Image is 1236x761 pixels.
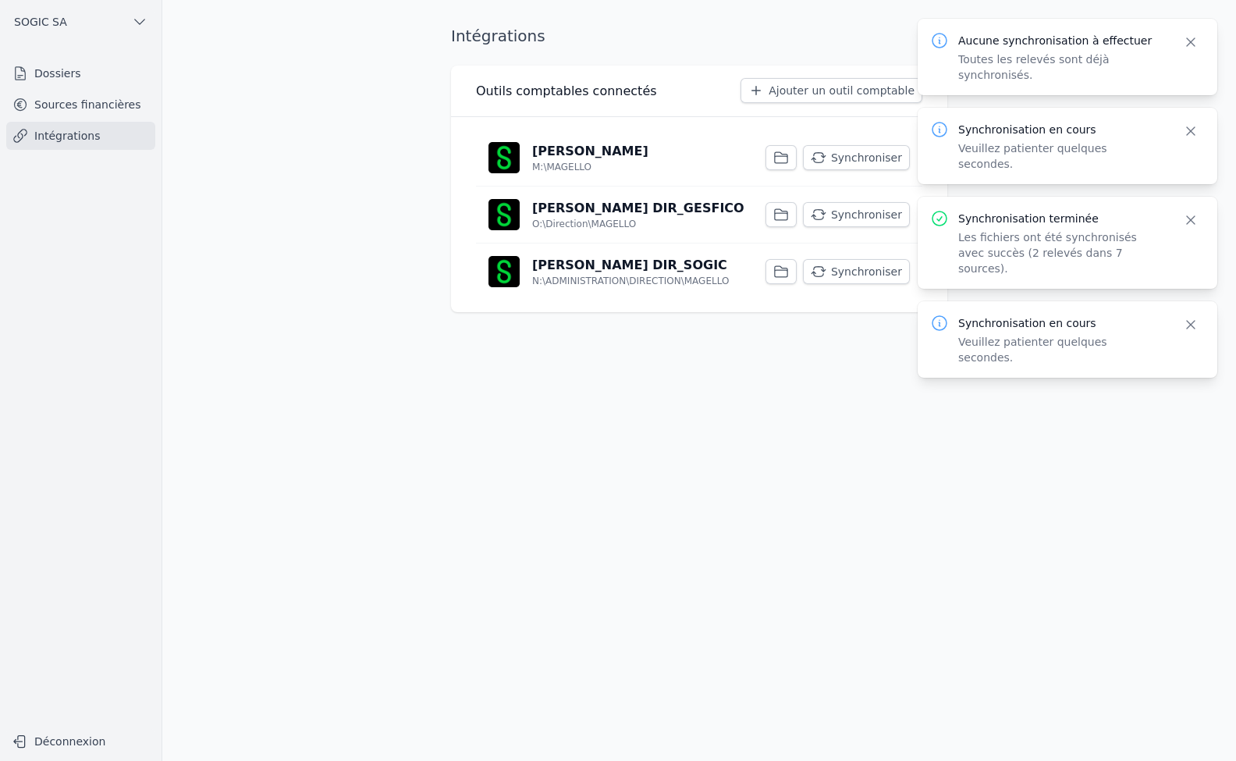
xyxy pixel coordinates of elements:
button: Déconnexion [6,729,155,754]
p: Aucune synchronisation à effectuer [958,33,1164,48]
button: Ajouter un outil comptable [741,78,922,103]
h3: Outils comptables connectés [476,82,657,101]
p: N:\ADMINISTRATION\DIRECTION\MAGELLO [532,275,729,287]
p: M:\MAGELLO [532,161,591,173]
p: Synchronisation en cours [958,122,1164,137]
a: Sources financières [6,91,155,119]
p: Synchronisation terminée [958,211,1164,226]
p: [PERSON_NAME] DIR_SOGIC [532,256,727,275]
button: Synchroniser [803,145,910,170]
p: Toutes les relevés sont déjà synchronisés. [958,52,1164,83]
p: Veuillez patienter quelques secondes. [958,140,1164,172]
a: Intégrations [6,122,155,150]
button: SOGIC SA [6,9,155,34]
a: Dossiers [6,59,155,87]
a: [PERSON_NAME] M:\MAGELLO Synchroniser [476,130,922,186]
p: Synchronisation en cours [958,315,1164,331]
p: O:\Direction\MAGELLO [532,218,636,230]
p: [PERSON_NAME] [532,142,648,161]
span: SOGIC SA [14,14,67,30]
a: [PERSON_NAME] DIR_GESFICO O:\Direction\MAGELLO Synchroniser [476,187,922,243]
button: Synchroniser [803,259,910,284]
button: Synchroniser [803,202,910,227]
p: [PERSON_NAME] DIR_GESFICO [532,199,744,218]
p: Les fichiers ont été synchronisés avec succès (2 relevés dans 7 sources). [958,229,1164,276]
a: [PERSON_NAME] DIR_SOGIC N:\ADMINISTRATION\DIRECTION\MAGELLO Synchroniser [476,244,922,300]
p: Veuillez patienter quelques secondes. [958,334,1164,365]
h1: Intégrations [451,25,545,47]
